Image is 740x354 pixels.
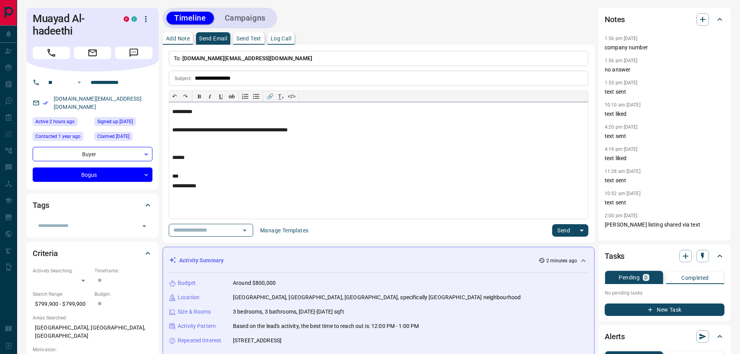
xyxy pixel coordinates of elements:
[182,55,312,61] span: [DOMAIN_NAME][EMAIL_ADDRESS][DOMAIN_NAME]
[605,124,638,130] p: 4:20 pm [DATE]
[33,247,58,260] h2: Criteria
[178,279,196,287] p: Budget
[605,169,640,174] p: 11:28 am [DATE]
[605,132,724,140] p: text sent
[286,91,297,102] button: </>
[178,293,199,302] p: Location
[605,58,638,63] p: 1:56 pm [DATE]
[33,244,152,263] div: Criteria
[33,321,152,342] p: [GEOGRAPHIC_DATA], [GEOGRAPHIC_DATA], [GEOGRAPHIC_DATA]
[605,287,724,299] p: No pending tasks
[194,91,205,102] button: 𝐁
[605,303,724,316] button: New Task
[644,275,647,280] p: 0
[605,235,638,241] p: 2:40 pm [DATE]
[552,224,588,237] div: split button
[233,337,282,345] p: [STREET_ADDRESS]
[35,133,80,140] span: Contacted 1 year ago
[33,132,91,143] div: Mon Jan 22 2024
[33,267,91,274] p: Actively Searching:
[605,44,724,52] p: company number
[166,36,190,41] p: Add Note
[33,47,70,59] span: Call
[124,16,129,22] div: property.ca
[605,80,638,85] p: 1:55 pm [DATE]
[605,176,724,185] p: text sent
[219,93,223,99] span: 𝐔
[33,199,49,211] h2: Tags
[33,167,152,182] div: Bogus
[178,308,211,316] p: Size & Rooms
[605,247,724,265] div: Tasks
[35,118,75,126] span: Active 2 hours ago
[97,118,133,126] span: Signed up [DATE]
[33,291,91,298] p: Search Range:
[605,66,724,74] p: no answer
[605,213,638,218] p: 2:00 pm [DATE]
[33,298,91,310] p: $799,900 - $799,900
[178,322,216,330] p: Activity Pattern
[233,293,521,302] p: [GEOGRAPHIC_DATA], [GEOGRAPHIC_DATA], [GEOGRAPHIC_DATA], specifically [GEOGRAPHIC_DATA] neighbour...
[33,314,152,321] p: Areas Searched:
[605,191,640,196] p: 10:52 am [DATE]
[94,291,152,298] p: Budget:
[605,110,724,118] p: text liked
[275,91,286,102] button: T̲ₓ
[605,36,638,41] p: 1:56 pm [DATE]
[43,100,48,106] svg: Email Verified
[605,327,724,346] div: Alerts
[131,16,137,22] div: condos.ca
[179,256,224,265] p: Activity Summary
[74,47,111,59] span: Email
[605,250,625,262] h2: Tasks
[255,224,313,237] button: Manage Templates
[264,91,275,102] button: 🔗
[33,147,152,161] div: Buyer
[217,12,273,24] button: Campaigns
[552,224,575,237] button: Send
[605,13,625,26] h2: Notes
[139,221,150,232] button: Open
[605,102,640,108] p: 10:10 am [DATE]
[605,221,724,229] p: [PERSON_NAME] listing shared via text
[54,96,142,110] a: [DOMAIN_NAME][EMAIL_ADDRESS][DOMAIN_NAME]
[605,146,638,152] p: 4:19 pm [DATE]
[94,132,152,143] div: Tue Oct 17 2023
[233,308,344,316] p: 3 bedrooms, 3 bathrooms, [DATE]-[DATE] sqft
[33,117,91,128] div: Wed Aug 13 2025
[169,91,180,102] button: ↶
[94,117,152,128] div: Sat Oct 14 2023
[205,91,215,102] button: 𝑰
[605,88,724,96] p: text sent
[33,12,112,37] h1: Muayad Al-hadeethi
[233,279,276,287] p: Around $800,000
[236,36,261,41] p: Send Text
[33,196,152,214] div: Tags
[178,337,221,345] p: Repeated Interest
[199,36,227,41] p: Send Email
[605,10,724,29] div: Notes
[240,91,251,102] button: Numbered list
[605,330,625,343] h2: Alerts
[251,91,262,102] button: Bullet list
[169,51,588,66] p: To:
[180,91,191,102] button: ↷
[681,275,709,281] p: Completed
[271,36,291,41] p: Log Call
[605,199,724,207] p: text sent
[97,133,129,140] span: Claimed [DATE]
[75,78,84,87] button: Open
[619,275,640,280] p: Pending
[33,346,152,353] p: Motivation:
[115,47,152,59] span: Message
[169,253,588,268] div: Activity Summary2 minutes ago
[605,154,724,162] p: text liked
[233,322,419,330] p: Based on the lead's activity, the best time to reach out is: 12:00 PM - 1:00 PM
[166,12,214,24] button: Timeline
[226,91,237,102] button: ab
[546,257,577,264] p: 2 minutes ago
[215,91,226,102] button: 𝐔
[175,75,192,82] p: Subject:
[94,267,152,274] p: Timeframe:
[239,225,250,236] button: Open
